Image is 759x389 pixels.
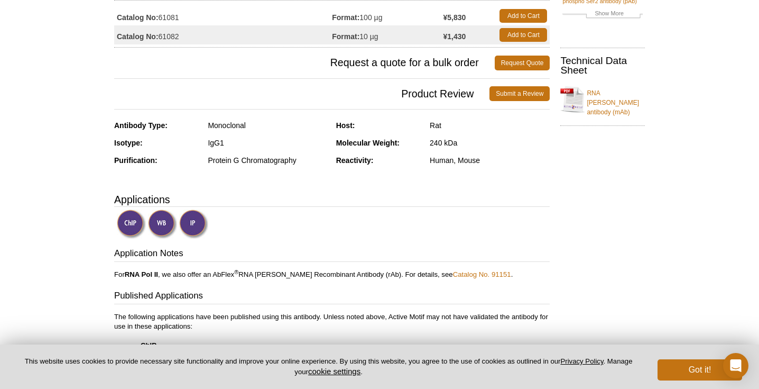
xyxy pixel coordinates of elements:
[114,121,168,130] strong: Antibody Type:
[562,8,643,21] a: Show More
[117,32,159,41] strong: Catalog No:
[430,138,550,148] div: 240 kDa
[658,359,742,381] button: Got it!
[332,32,359,41] strong: Format:
[148,210,177,239] img: Western Blot Validated
[560,357,603,365] a: Privacy Policy
[336,156,374,165] strong: Reactivity:
[723,353,748,378] div: Open Intercom Messenger
[499,28,547,42] a: Add to Cart
[17,357,640,377] p: This website uses cookies to provide necessary site functionality and improve your online experie...
[443,32,466,41] strong: ¥1,430
[430,121,550,130] div: Rat
[208,121,328,130] div: Monoclonal
[336,139,400,147] strong: Molecular Weight:
[125,270,158,278] b: RNA Pol II
[489,86,550,101] a: Submit a Review
[308,367,360,376] button: cookie settings
[208,138,328,148] div: IgG1
[114,25,332,44] td: 61082
[560,56,645,75] h2: Technical Data Sheet
[443,13,466,22] strong: ¥5,830
[114,192,550,207] h3: Applications
[332,13,359,22] strong: Format:
[117,210,146,239] img: ChIP Validated
[560,82,645,117] a: RNA [PERSON_NAME] antibody (mAb)
[208,156,328,165] div: Protein G Chromatography
[179,210,208,239] img: Immunoprecipitation Validated
[117,13,159,22] strong: Catalog No:
[114,247,550,262] h3: Application Notes
[114,139,143,147] strong: Isotype:
[114,56,495,70] span: Request a quote for a bulk order
[332,6,443,25] td: 100 µg
[114,270,550,279] p: For , we also offer an AbFlex RNA [PERSON_NAME] Recombinant Antibody (rAb). For details, see .
[430,156,550,165] div: Human, Mouse
[114,6,332,25] td: 61081
[499,9,547,23] a: Add to Cart
[336,121,355,130] strong: Host:
[114,290,550,304] h3: Published Applications
[114,156,158,165] strong: Purification:
[495,56,550,70] a: Request Quote
[141,341,156,349] strong: ChIP
[234,268,238,275] sup: ®
[332,25,443,44] td: 10 µg
[114,86,489,101] span: Product Review
[453,270,511,278] a: Catalog No. 91151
